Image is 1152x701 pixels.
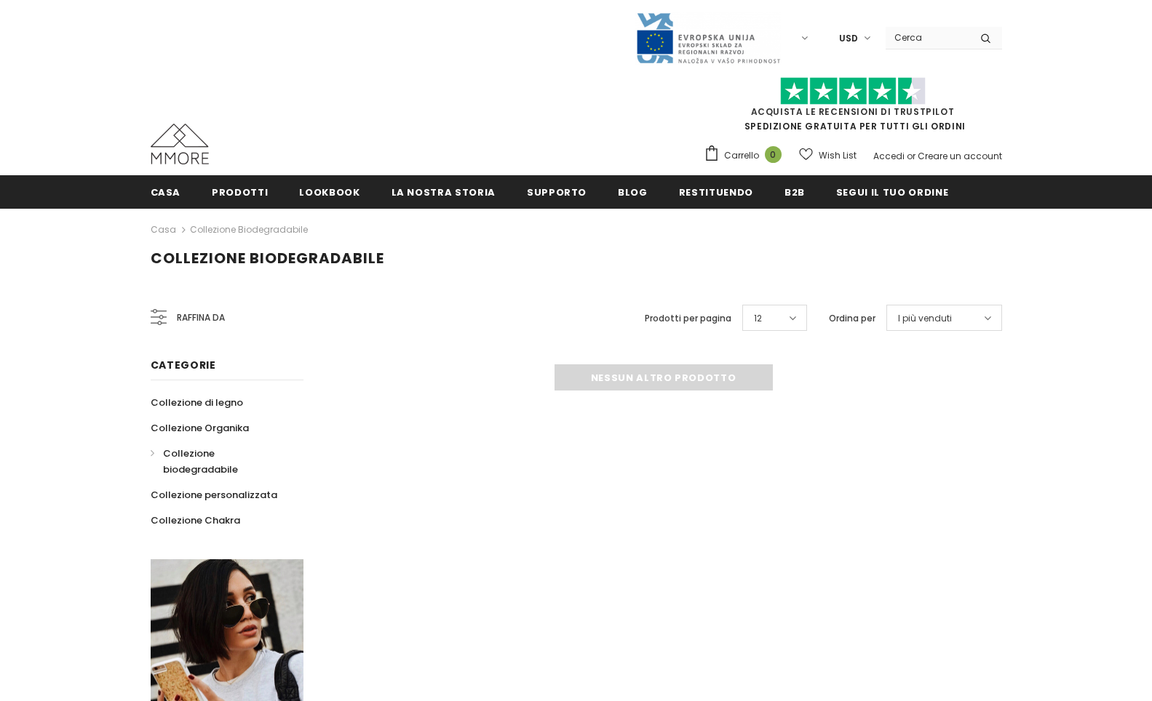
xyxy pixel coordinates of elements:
span: Collezione personalizzata [151,488,277,502]
a: Creare un account [918,150,1002,162]
span: Restituendo [679,185,753,199]
a: La nostra storia [392,175,496,208]
span: or [907,150,915,162]
span: Collezione biodegradabile [163,446,238,476]
span: SPEDIZIONE GRATUITA PER TUTTI GLI ORDINI [704,84,1002,132]
a: Collezione di legno [151,390,243,415]
a: Collezione biodegradabile [190,223,308,236]
span: I più venduti [898,311,952,326]
a: Acquista le recensioni di TrustPilot [751,105,955,118]
span: supporto [527,185,587,199]
input: Search Site [886,27,969,48]
span: Categorie [151,358,216,372]
a: Lookbook [299,175,359,208]
a: Javni Razpis [635,31,781,44]
span: Collezione di legno [151,396,243,409]
a: supporto [527,175,587,208]
label: Prodotti per pagina [645,311,731,326]
span: Collezione biodegradabile [151,248,384,268]
span: 12 [754,311,762,326]
span: Collezione Organika [151,421,249,435]
a: B2B [784,175,805,208]
span: Blog [618,185,648,199]
span: Raffina da [177,310,225,326]
span: Collezione Chakra [151,513,240,527]
span: Wish List [819,148,857,163]
span: Prodotti [212,185,268,199]
a: Wish List [799,143,857,168]
a: Collezione Chakra [151,508,240,533]
a: Casa [151,221,176,239]
img: Casi MMORE [151,124,209,164]
img: Fidati di Pilot Stars [780,77,926,105]
label: Ordina per [829,311,875,326]
a: Segui il tuo ordine [836,175,948,208]
span: B2B [784,185,805,199]
span: Carrello [724,148,759,163]
a: Collezione personalizzata [151,482,277,508]
a: Collezione Organika [151,415,249,441]
a: Accedi [873,150,905,162]
span: 0 [765,146,782,163]
a: Carrello 0 [704,145,789,167]
img: Javni Razpis [635,12,781,65]
a: Prodotti [212,175,268,208]
a: Blog [618,175,648,208]
span: Segui il tuo ordine [836,185,948,199]
span: Casa [151,185,181,199]
a: Casa [151,175,181,208]
span: Lookbook [299,185,359,199]
a: Restituendo [679,175,753,208]
span: USD [839,31,858,46]
span: La nostra storia [392,185,496,199]
a: Collezione biodegradabile [151,441,287,482]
